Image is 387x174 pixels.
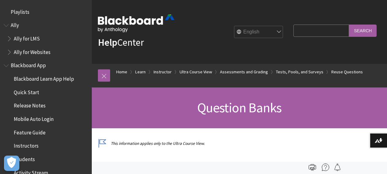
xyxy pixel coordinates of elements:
[154,68,172,76] a: Instructor
[98,36,144,48] a: HelpCenter
[14,154,35,162] span: Students
[135,68,146,76] a: Learn
[4,20,88,57] nav: Book outline for Anthology Ally Help
[14,87,39,95] span: Quick Start
[11,20,19,29] span: Ally
[309,164,316,171] img: Print
[14,114,54,122] span: Mobile Auto Login
[14,47,50,55] span: Ally for Websites
[11,60,46,69] span: Blackboard App
[331,68,363,76] a: Reuse Questions
[14,127,46,136] span: Feature Guide
[234,26,283,38] select: Site Language Selector
[98,14,174,32] img: Blackboard by Anthology
[180,68,212,76] a: Ultra Course View
[14,141,39,149] span: Instructors
[98,36,117,48] strong: Help
[14,101,46,109] span: Release Notes
[197,99,282,116] span: Question Banks
[334,164,341,171] img: Follow this page
[14,74,74,82] span: Blackboard Learn App Help
[4,7,88,17] nav: Book outline for Playlists
[322,164,329,171] img: More help
[4,156,19,171] button: Abrir preferencias
[276,68,323,76] a: Tests, Pools, and Surveys
[14,33,40,42] span: Ally for LMS
[11,7,29,15] span: Playlists
[116,68,127,76] a: Home
[220,68,268,76] a: Assessments and Grading
[98,141,290,146] p: This information applies only to the Ultra Course View.
[349,25,377,37] input: Search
